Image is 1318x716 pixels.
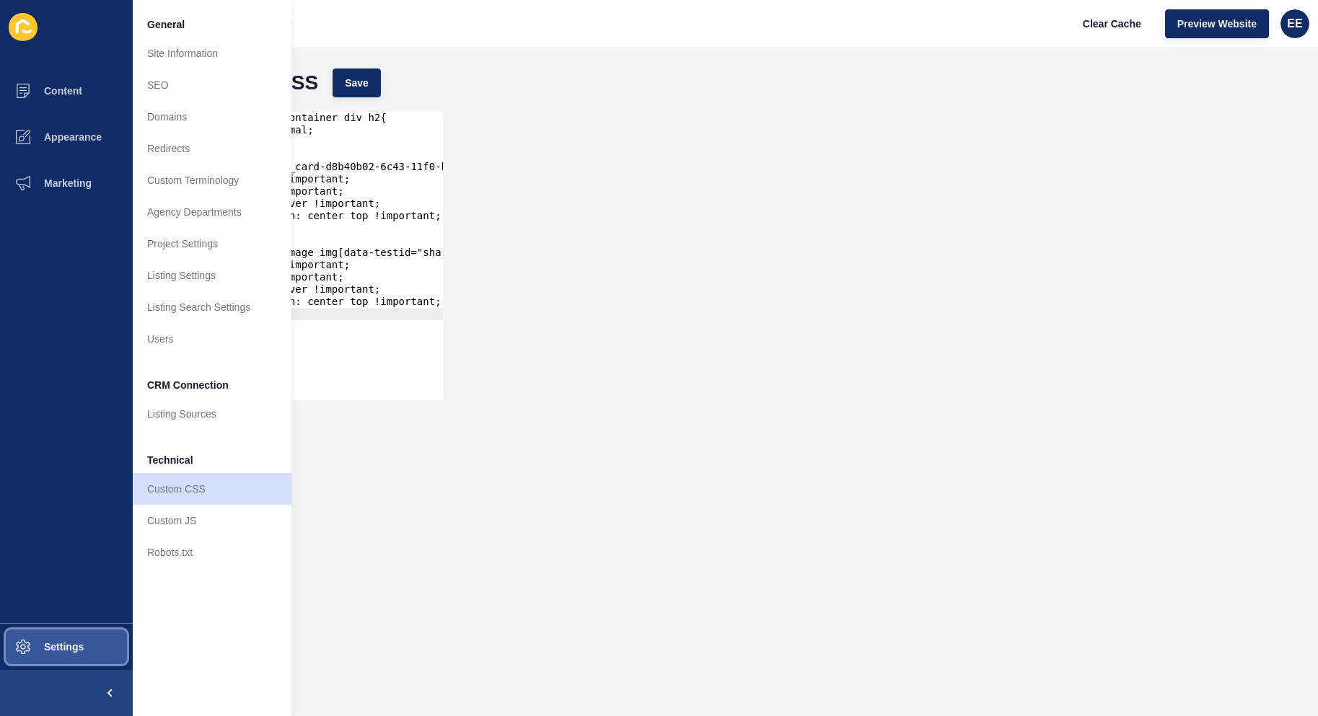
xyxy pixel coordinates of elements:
[133,505,291,536] a: Custom JS
[1165,9,1269,38] button: Preview Website
[133,536,291,568] a: Robots.txt
[1287,17,1302,31] span: EE
[1177,17,1257,31] span: Preview Website
[133,398,291,430] a: Listing Sources
[1083,17,1141,31] span: Clear Cache
[133,473,291,505] a: Custom CSS
[1071,9,1154,38] button: Clear Cache
[133,291,291,323] a: Listing Search Settings
[133,37,291,69] a: Site Information
[133,323,291,355] a: Users
[333,68,381,97] button: Save
[133,101,291,133] a: Domains
[147,17,185,32] span: General
[133,260,291,291] a: Listing Settings
[147,453,193,467] span: Technical
[133,228,291,260] a: Project Settings
[147,378,229,392] span: CRM Connection
[133,196,291,228] a: Agency Departments
[133,133,291,164] a: Redirects
[345,76,369,90] span: Save
[133,69,291,101] a: SEO
[133,164,291,196] a: Custom Terminology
